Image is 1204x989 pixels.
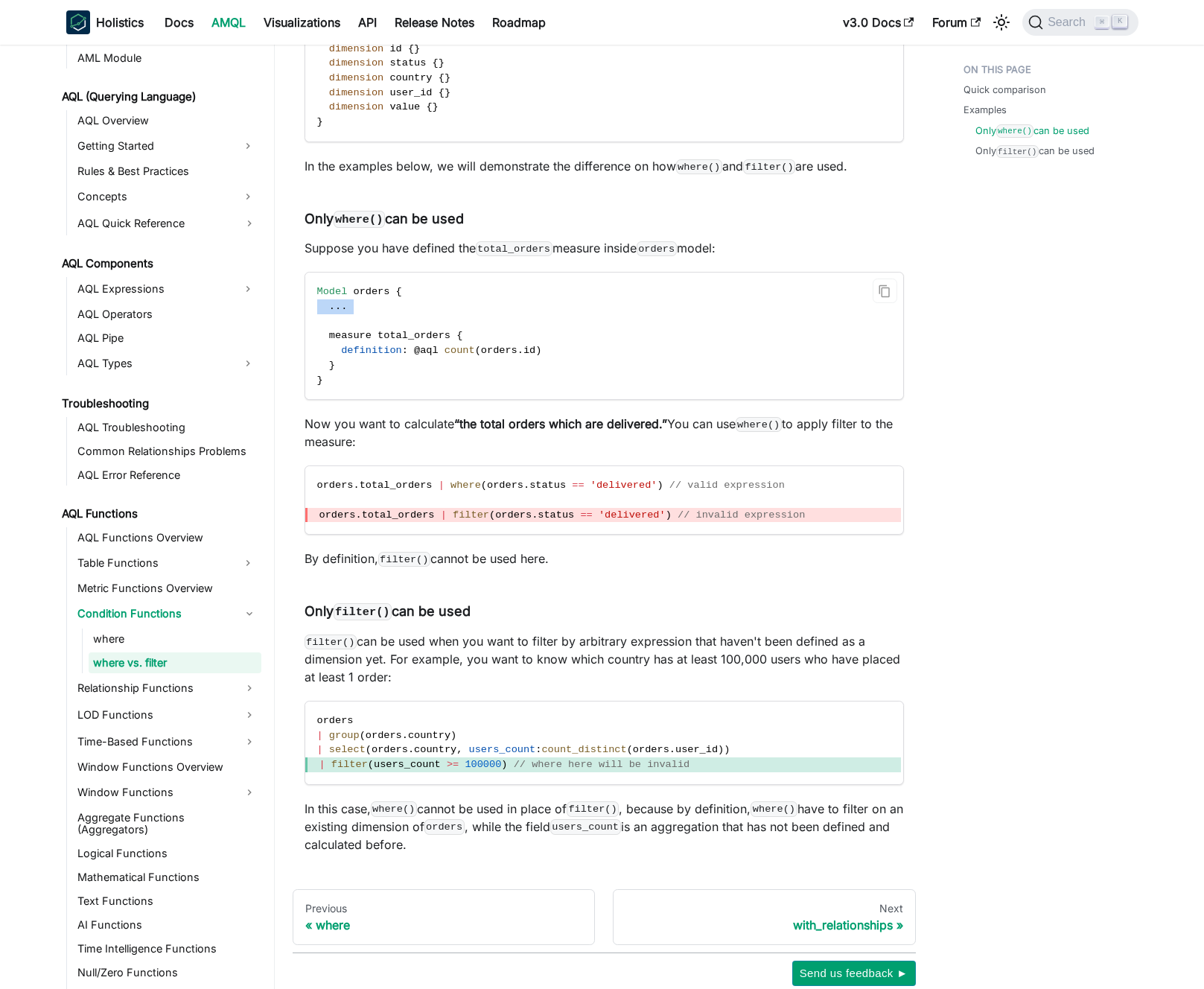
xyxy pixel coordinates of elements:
a: Common Relationships Problems [73,441,261,462]
span: . [532,509,538,521]
p: In the examples below, we will demonstrate the difference on how and are used. [305,157,904,175]
span: country [389,72,432,83]
span: . [408,744,414,755]
span: measure [329,330,372,341]
a: Roadmap [483,10,555,34]
a: Rules & Best Practices [73,161,261,182]
span: users_count [374,759,441,770]
p: By definition, cannot be used here. [305,550,904,567]
span: { [433,57,439,69]
code: where() [996,124,1034,137]
span: Search [1043,16,1095,29]
span: . [523,480,529,491]
span: aql [420,345,438,356]
span: | [317,744,323,755]
span: { [439,87,445,98]
span: // valid expression [669,480,785,491]
button: Search (Command+K) [1022,9,1138,36]
a: Onlyfilter()can be used [975,144,1095,158]
span: ) [666,509,672,521]
code: where() [736,417,782,432]
a: Time Intelligence Functions [73,938,261,959]
code: total_orders [476,241,552,256]
span: id [523,345,535,356]
span: } [329,360,335,371]
span: orders [317,715,354,726]
span: users_count [469,744,536,755]
span: // where here will be invalid [514,759,690,770]
span: ) [657,480,663,491]
p: Now you want to calculate You can use to apply filter to the measure: [305,415,904,451]
span: select [329,744,366,755]
span: // invalid expression [678,509,805,521]
span: } [317,116,323,127]
nav: Docs sidebar [51,45,275,989]
span: user_id [389,87,432,98]
a: Window Functions Overview [73,757,261,777]
span: Model [317,286,348,297]
a: AI Functions [73,915,261,935]
span: user_id [675,744,718,755]
span: } [445,87,450,98]
span: orders [495,509,532,521]
span: ( [489,509,495,521]
span: filter [453,509,489,521]
span: ) [718,744,724,755]
button: Switch between dark and light mode (currently light mode) [990,10,1013,34]
span: . [341,301,347,312]
button: Expand sidebar category 'AQL Expressions' [235,277,261,301]
span: | [317,730,323,741]
a: v3.0 Docs [834,10,923,34]
span: ) [450,730,456,741]
a: Time-Based Functions [73,730,261,754]
span: ( [627,744,633,755]
button: Expand sidebar category 'Getting Started' [235,134,261,158]
span: orders [481,345,517,356]
span: | [441,509,447,521]
h4: Only can be used [305,603,904,620]
a: AQL Operators [73,304,261,325]
code: filter() [996,145,1039,158]
span: status [538,509,574,521]
a: Text Functions [73,891,261,912]
a: Docs [156,10,203,34]
img: Holistics [66,10,90,34]
code: filter() [743,159,795,174]
span: ) [501,759,507,770]
span: orders [319,509,356,521]
span: == [580,509,592,521]
button: Send us feedback ► [792,961,916,986]
span: filter [331,759,368,770]
p: Suppose you have defined the measure inside model: [305,239,904,257]
a: Mathematical Functions [73,867,261,888]
span: >= [447,759,459,770]
code: filter() [305,635,357,649]
span: } [439,57,445,69]
code: orders [637,241,677,256]
span: dimension [329,43,383,54]
span: orders [317,480,354,491]
span: ( [360,730,366,741]
a: AQL Pipe [73,328,261,349]
span: dimension [329,101,383,112]
code: filter() [378,552,430,567]
span: } [445,72,450,83]
a: Release Notes [386,10,483,34]
span: Send us feedback ► [800,964,908,983]
a: AMQL [203,10,255,34]
button: Expand sidebar category 'AQL Types' [235,352,261,375]
span: orders [372,744,408,755]
button: Expand sidebar category 'Concepts' [235,185,261,209]
span: orders [633,744,669,755]
a: AQL Functions [57,503,261,524]
span: { [456,330,462,341]
div: with_relationships [625,918,903,932]
a: AQL Expressions [73,277,235,301]
span: ) [535,345,541,356]
a: AQL Overview [73,110,261,131]
a: Nextwith_relationships [613,889,916,946]
span: orders [487,480,523,491]
a: AQL (Querying Language) [57,86,261,107]
a: AML Module [73,48,261,69]
span: | [319,759,325,770]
